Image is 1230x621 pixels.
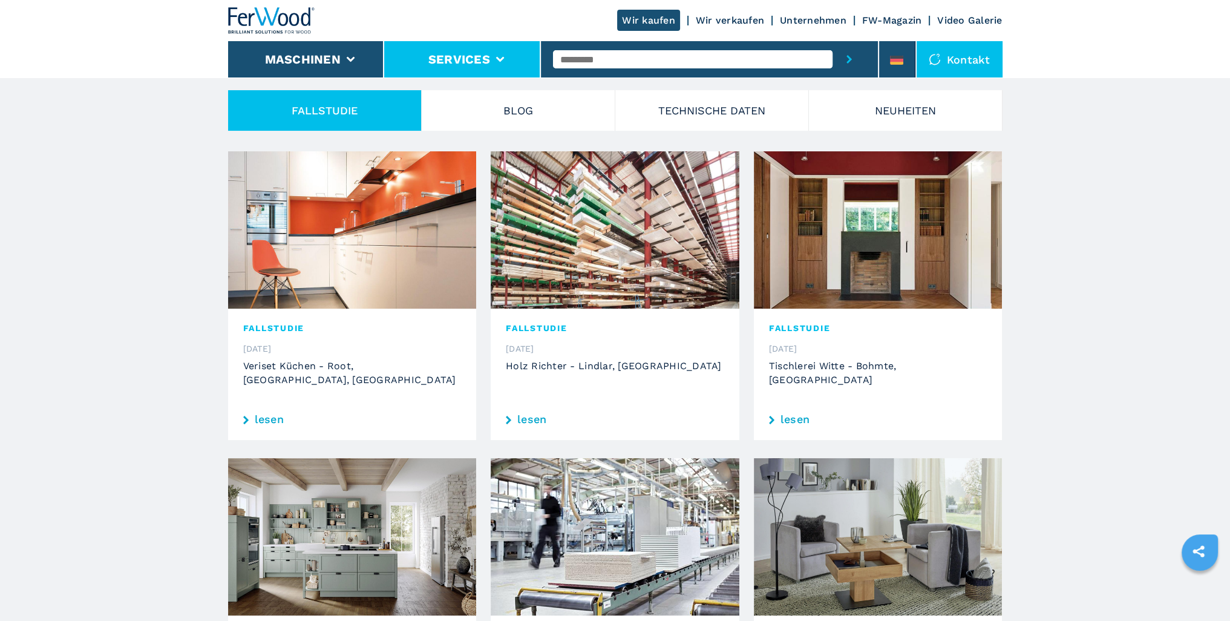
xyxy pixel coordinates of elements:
[862,15,922,26] a: FW-Magazin
[1179,567,1221,612] iframe: Chat
[228,151,477,309] img: Veriset Küchen - Root, Luzern, Schweiz
[506,344,724,353] span: [DATE]
[754,151,1003,440] a: Tischlerei Witte - Bohmte, DeutschlandFALLSTUDIE[DATE]Tischlerei Witte - Bohmte, [GEOGRAPHIC_DATA...
[615,90,809,131] button: TECHNISCHE DATEN
[696,15,764,26] a: Wir verkaufen
[769,359,987,387] h3: Tischlerei Witte - Bohmte, [GEOGRAPHIC_DATA]
[833,41,866,77] button: submit-button
[769,344,987,353] span: [DATE]
[491,151,739,440] a: Holz Richter - Lindlar, DeutschlandFALLSTUDIE[DATE]Holz Richter - Lindlar, [GEOGRAPHIC_DATA] lesen
[228,151,477,440] a: Veriset Küchen - Root, Luzern, SchweizFALLSTUDIE[DATE]Veriset Küchen - Root, [GEOGRAPHIC_DATA], [...
[929,53,941,65] img: Kontakt
[506,324,724,332] span: FALLSTUDIE
[428,52,490,67] button: Services
[243,359,462,387] h3: Veriset Küchen - Root, [GEOGRAPHIC_DATA], [GEOGRAPHIC_DATA]
[780,15,846,26] a: Unternehmen
[617,10,680,31] a: Wir kaufen
[228,90,422,131] button: FALLSTUDIE
[491,151,739,309] img: Holz Richter - Lindlar, Deutschland
[265,52,341,67] button: Maschinen
[506,359,724,373] h3: Holz Richter - Lindlar, [GEOGRAPHIC_DATA]
[937,15,1002,26] a: Video Galerie
[754,458,1003,616] img: Vierhaus Group - Rees am Niederrhein, Deutschland
[243,344,462,353] span: [DATE]
[917,41,1003,77] div: Kontakt
[809,90,1003,131] button: NEUHEITEN
[228,7,315,34] img: Ferwood
[228,458,477,616] img: Häcker Küchen - Rödinghausen, Deutschland
[769,324,987,332] span: FALLSTUDIE
[491,458,739,616] img: Formaplan - Hövelhof, Deutschland
[769,414,987,425] a: lesen
[754,151,1003,309] img: Tischlerei Witte - Bohmte, Deutschland
[243,414,462,425] a: lesen
[243,324,462,332] span: FALLSTUDIE
[1183,536,1214,567] a: sharethis
[422,90,615,131] button: Blog
[506,414,724,425] a: lesen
